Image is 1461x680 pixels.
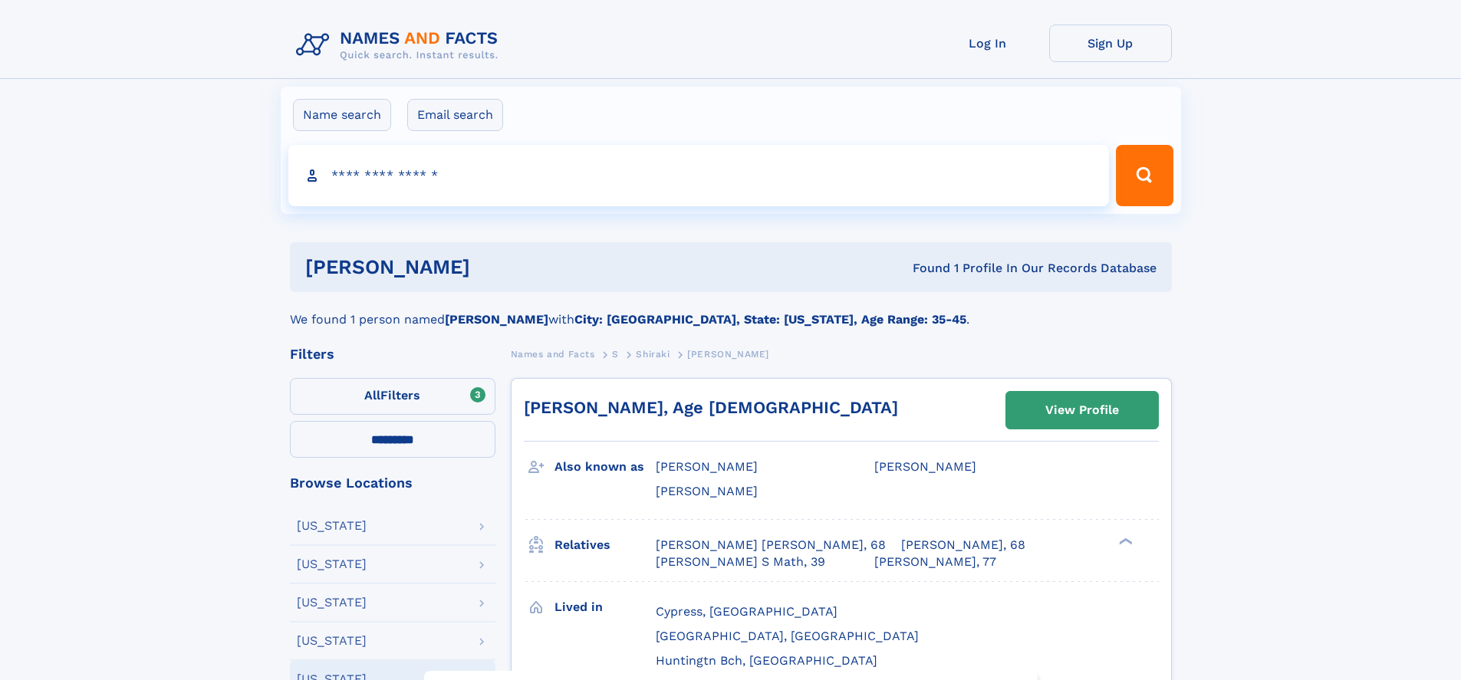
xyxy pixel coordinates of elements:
[297,558,367,570] div: [US_STATE]
[554,532,656,558] h3: Relatives
[554,454,656,480] h3: Also known as
[445,312,548,327] b: [PERSON_NAME]
[874,554,996,570] a: [PERSON_NAME], 77
[524,398,898,417] a: [PERSON_NAME], Age [DEMOGRAPHIC_DATA]
[656,484,758,498] span: [PERSON_NAME]
[926,25,1049,62] a: Log In
[687,349,769,360] span: [PERSON_NAME]
[574,312,966,327] b: City: [GEOGRAPHIC_DATA], State: [US_STATE], Age Range: 35-45
[612,344,619,363] a: S
[297,635,367,647] div: [US_STATE]
[691,260,1157,277] div: Found 1 Profile In Our Records Database
[612,349,619,360] span: S
[656,653,877,668] span: Huntingtn Bch, [GEOGRAPHIC_DATA]
[874,459,976,474] span: [PERSON_NAME]
[656,629,919,643] span: [GEOGRAPHIC_DATA], [GEOGRAPHIC_DATA]
[288,145,1110,206] input: search input
[656,459,758,474] span: [PERSON_NAME]
[290,378,495,415] label: Filters
[636,349,670,360] span: Shiraki
[407,99,503,131] label: Email search
[636,344,670,363] a: Shiraki
[290,476,495,490] div: Browse Locations
[1049,25,1172,62] a: Sign Up
[290,25,511,66] img: Logo Names and Facts
[290,292,1172,329] div: We found 1 person named with .
[656,604,837,619] span: Cypress, [GEOGRAPHIC_DATA]
[293,99,391,131] label: Name search
[554,594,656,620] h3: Lived in
[901,537,1025,554] a: [PERSON_NAME], 68
[511,344,595,363] a: Names and Facts
[364,388,380,402] span: All
[297,596,367,609] div: [US_STATE]
[290,347,495,361] div: Filters
[656,554,825,570] a: [PERSON_NAME] S Math, 39
[305,258,692,277] h1: [PERSON_NAME]
[1115,536,1134,546] div: ❯
[656,537,886,554] a: [PERSON_NAME] [PERSON_NAME], 68
[1116,145,1173,206] button: Search Button
[1006,392,1158,429] a: View Profile
[297,520,367,532] div: [US_STATE]
[1045,393,1119,428] div: View Profile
